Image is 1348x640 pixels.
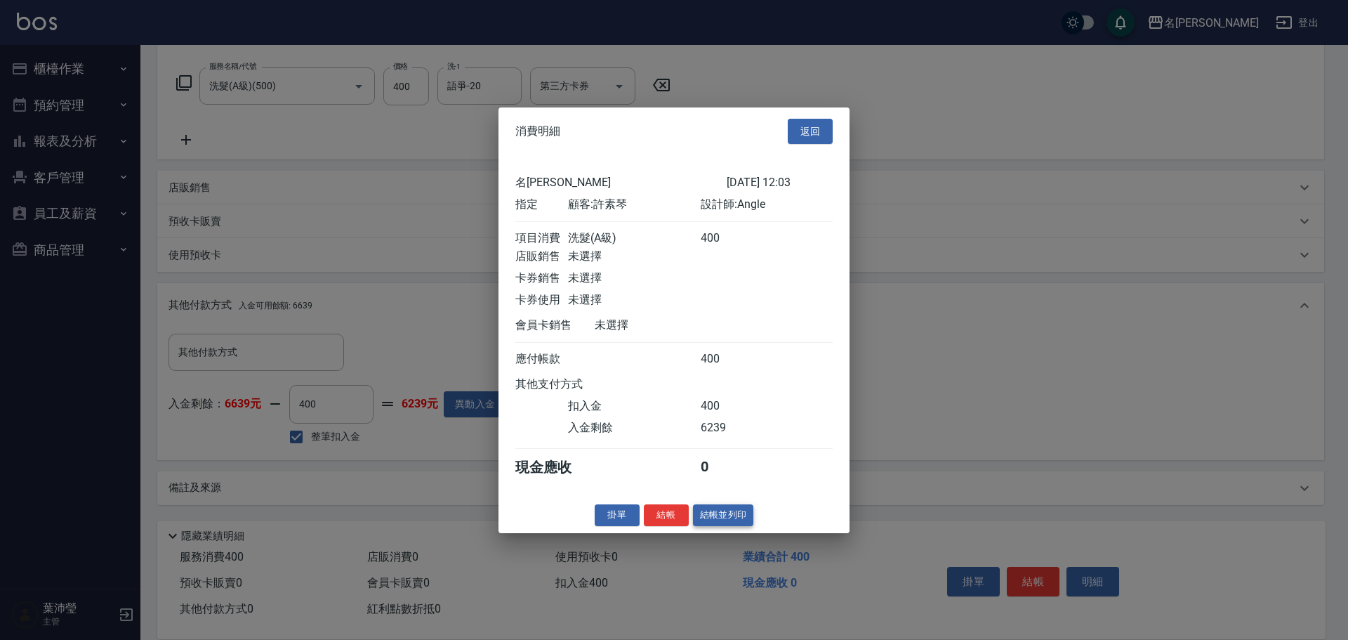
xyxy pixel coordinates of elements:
div: 顧客: 許素琴 [568,197,700,212]
span: 消費明細 [515,124,560,138]
div: 未選擇 [568,249,700,264]
button: 結帳並列印 [693,504,754,526]
div: 扣入金 [568,399,700,414]
div: 6239 [701,421,753,436]
div: 項目消費 [515,231,568,246]
div: 其他支付方式 [515,377,621,392]
div: 會員卡銷售 [515,318,595,333]
div: 名[PERSON_NAME] [515,176,727,190]
div: 卡券銷售 [515,271,568,286]
div: 未選擇 [595,318,727,333]
div: 設計師: Angle [701,197,833,212]
div: 店販銷售 [515,249,568,264]
div: 洗髮(A級) [568,231,700,246]
div: 未選擇 [568,293,700,308]
div: 0 [701,458,753,477]
div: 現金應收 [515,458,595,477]
div: 卡券使用 [515,293,568,308]
button: 結帳 [644,504,689,526]
div: 400 [701,352,753,367]
div: 未選擇 [568,271,700,286]
div: [DATE] 12:03 [727,176,833,190]
div: 入金剩餘 [568,421,700,436]
button: 掛單 [595,504,640,526]
div: 400 [701,231,753,246]
div: 400 [701,399,753,414]
div: 指定 [515,197,568,212]
div: 應付帳款 [515,352,568,367]
button: 返回 [788,118,833,144]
